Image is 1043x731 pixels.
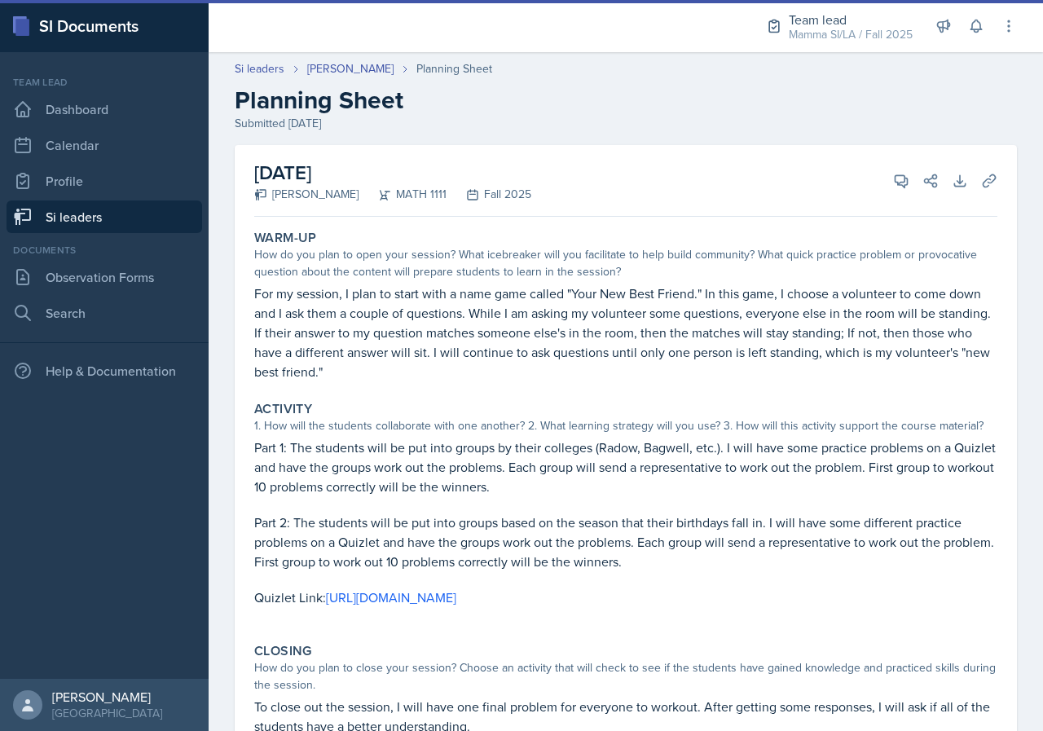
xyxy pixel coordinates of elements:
p: For my session, I plan to start with a name game called "Your New Best Friend." In this game, I c... [254,284,997,381]
div: [PERSON_NAME] [254,186,359,203]
a: Observation Forms [7,261,202,293]
a: [URL][DOMAIN_NAME] [326,588,456,606]
div: Help & Documentation [7,354,202,387]
label: Activity [254,401,312,417]
div: [GEOGRAPHIC_DATA] [52,705,162,721]
div: Mamma SI/LA / Fall 2025 [789,26,913,43]
a: [PERSON_NAME] [307,60,394,77]
div: Submitted [DATE] [235,115,1017,132]
div: Planning Sheet [416,60,492,77]
label: Warm-Up [254,230,317,246]
a: Profile [7,165,202,197]
div: [PERSON_NAME] [52,689,162,705]
div: Fall 2025 [447,186,531,203]
a: Search [7,297,202,329]
h2: [DATE] [254,158,531,187]
a: Dashboard [7,93,202,126]
label: Closing [254,643,312,659]
a: Calendar [7,129,202,161]
div: How do you plan to open your session? What icebreaker will you facilitate to help build community... [254,246,997,280]
p: Part 1: The students will be put into groups by their colleges (Radow, Bagwell, etc.). I will hav... [254,438,997,496]
p: Part 2: The students will be put into groups based on the season that their birthdays fall in. I ... [254,513,997,571]
h2: Planning Sheet [235,86,1017,115]
div: Documents [7,243,202,258]
div: How do you plan to close your session? Choose an activity that will check to see if the students ... [254,659,997,694]
div: Team lead [7,75,202,90]
div: Team lead [789,10,913,29]
a: Si leaders [235,60,284,77]
div: 1. How will the students collaborate with one another? 2. What learning strategy will you use? 3.... [254,417,997,434]
a: Si leaders [7,200,202,233]
div: MATH 1111 [359,186,447,203]
p: Quizlet Link: [254,588,997,607]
